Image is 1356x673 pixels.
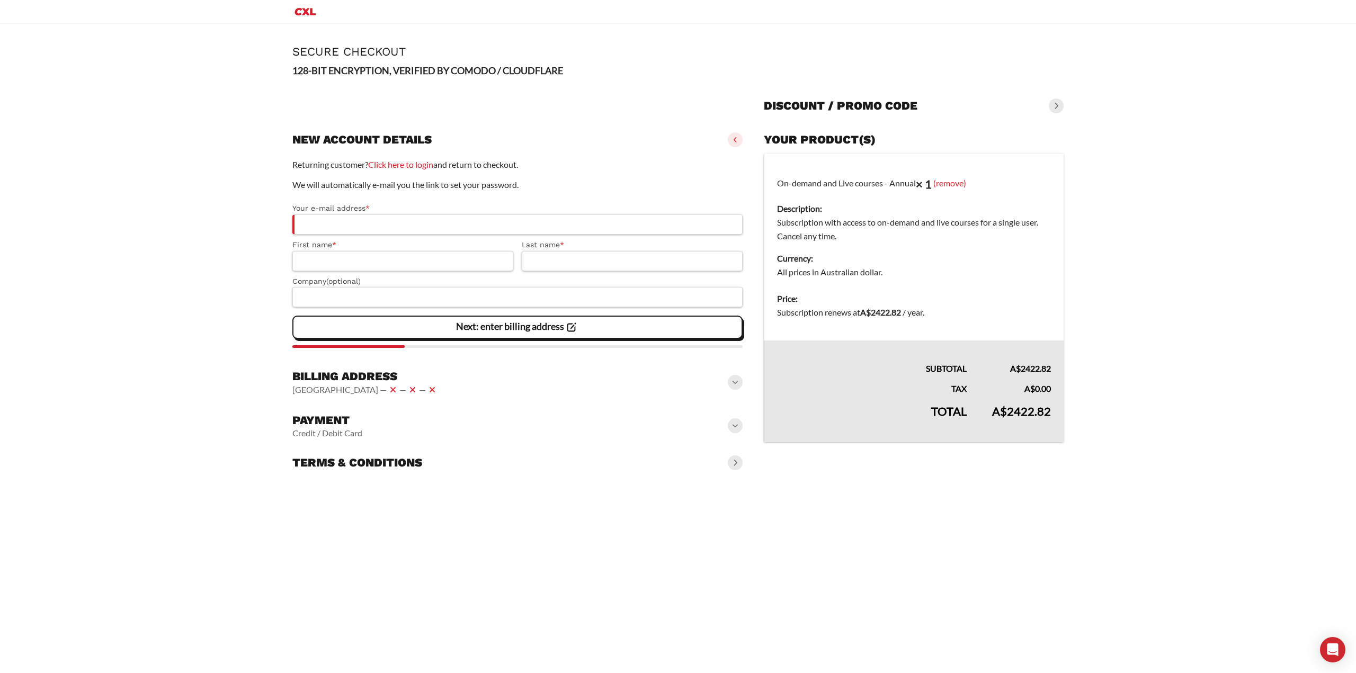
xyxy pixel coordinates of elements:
[292,383,439,396] vaadin-horizontal-layout: [GEOGRAPHIC_DATA] — — —
[292,413,362,428] h3: Payment
[1010,363,1051,373] bdi: 2422.82
[292,455,422,470] h3: Terms & conditions
[777,292,1051,306] dt: Price:
[777,265,1051,279] dd: All prices in Australian dollar.
[292,275,743,288] label: Company
[992,404,1051,418] bdi: 2422.82
[1010,363,1021,373] span: A$
[777,307,924,317] span: Subscription renews at .
[764,396,979,442] th: Total
[292,202,743,214] label: Your e-mail address
[292,45,1064,58] h1: Secure Checkout
[292,316,743,339] vaadin-button: Next: enter billing address
[916,177,932,191] strong: × 1
[292,178,743,192] p: We will automatically e-mail you the link to set your password.
[292,369,439,384] h3: Billing address
[777,202,1051,216] dt: Description:
[292,428,362,438] vaadin-horizontal-layout: Credit / Debit Card
[326,277,361,285] span: (optional)
[777,252,1051,265] dt: Currency:
[764,154,1064,286] td: On-demand and Live courses - Annual
[292,239,513,251] label: First name
[292,132,432,147] h3: New account details
[1024,383,1051,393] bdi: 0.00
[368,159,433,169] a: Click here to login
[1024,383,1035,393] span: A$
[903,307,923,317] span: / year
[1320,637,1345,662] div: Open Intercom Messenger
[860,307,871,317] span: A$
[933,177,966,187] a: (remove)
[522,239,743,251] label: Last name
[992,404,1007,418] span: A$
[860,307,901,317] bdi: 2422.82
[292,158,743,172] p: Returning customer? and return to checkout.
[764,375,979,396] th: Tax
[777,216,1051,243] dd: Subscription with access to on-demand and live courses for a single user. Cancel any time.
[292,65,563,76] strong: 128-BIT ENCRYPTION, VERIFIED BY COMODO / CLOUDFLARE
[764,340,979,375] th: Subtotal
[764,98,917,113] h3: Discount / promo code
